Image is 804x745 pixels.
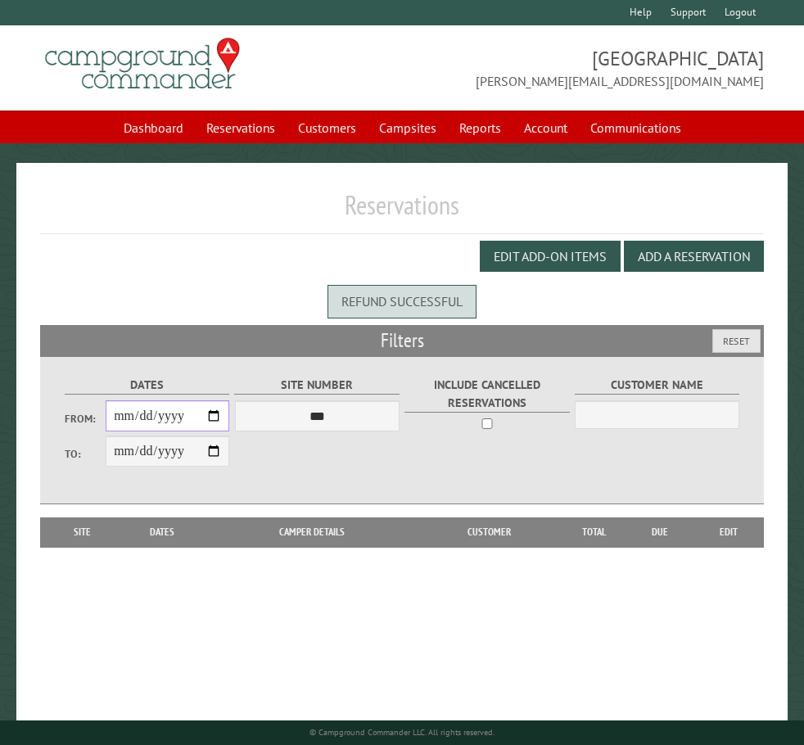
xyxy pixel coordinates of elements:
[575,376,739,395] label: Customer Name
[48,517,117,547] th: Site
[417,517,562,547] th: Customer
[207,517,417,547] th: Camper Details
[117,517,207,547] th: Dates
[404,376,569,412] label: Include Cancelled Reservations
[402,45,764,91] span: [GEOGRAPHIC_DATA] [PERSON_NAME][EMAIL_ADDRESS][DOMAIN_NAME]
[624,241,764,272] button: Add a Reservation
[514,112,577,143] a: Account
[288,112,366,143] a: Customers
[234,376,399,395] label: Site Number
[114,112,193,143] a: Dashboard
[480,241,621,272] button: Edit Add-on Items
[40,325,764,356] h2: Filters
[40,32,245,96] img: Campground Commander
[580,112,691,143] a: Communications
[196,112,285,143] a: Reservations
[712,329,761,353] button: Reset
[327,285,477,318] div: Refund successful
[693,517,764,547] th: Edit
[309,727,495,738] small: © Campground Commander LLC. All rights reserved.
[369,112,446,143] a: Campsites
[65,411,106,427] label: From:
[65,446,106,462] label: To:
[65,376,229,395] label: Dates
[449,112,511,143] a: Reports
[562,517,627,547] th: Total
[40,189,764,234] h1: Reservations
[627,517,693,547] th: Due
